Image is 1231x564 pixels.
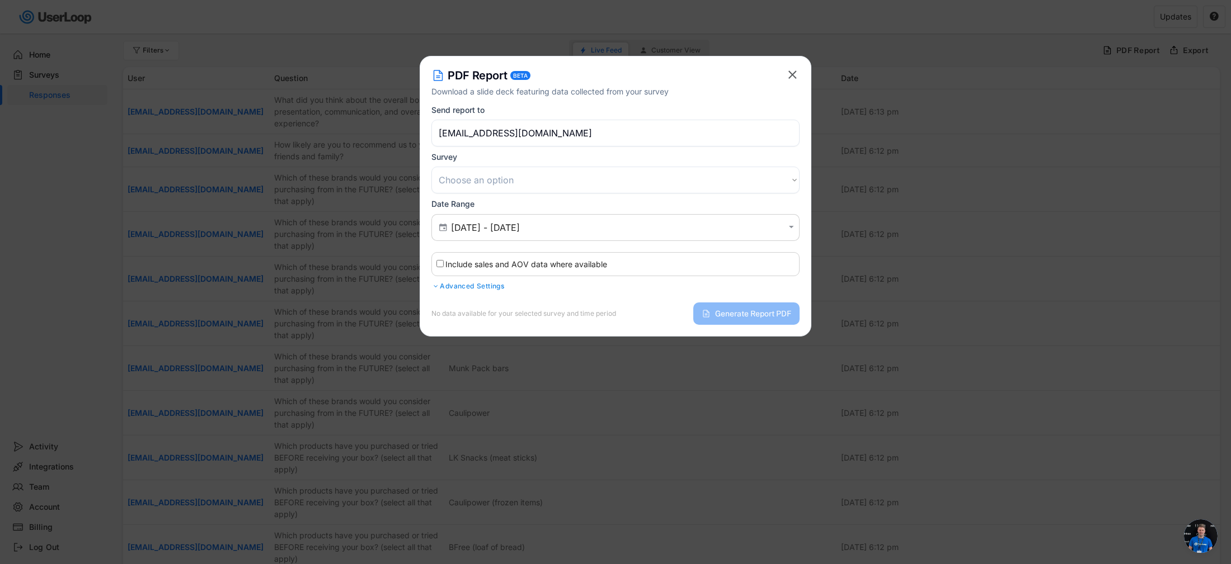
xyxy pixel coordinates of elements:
h4: PDF Report [448,68,508,83]
button:  [438,222,448,233]
input: Air Date/Time Picker [451,222,783,233]
div: Advanced Settings [431,282,800,291]
span: Generate Report PDF [715,310,791,317]
text:  [788,68,797,82]
div: BETA [513,73,528,78]
div: Download a slide deck featuring data collected from your survey [431,86,786,97]
button: Generate Report PDF [693,302,800,325]
div: No data available for your selected survey and time period [431,310,616,317]
label: Include sales and AOV data where available [445,259,607,269]
div: Date Range [431,199,474,209]
a: Open chat [1184,519,1218,553]
text:  [789,222,794,232]
div: Send report to [431,105,485,115]
button:  [786,222,796,232]
button:  [786,68,800,82]
text:  [439,222,447,232]
div: Survey [431,152,457,162]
